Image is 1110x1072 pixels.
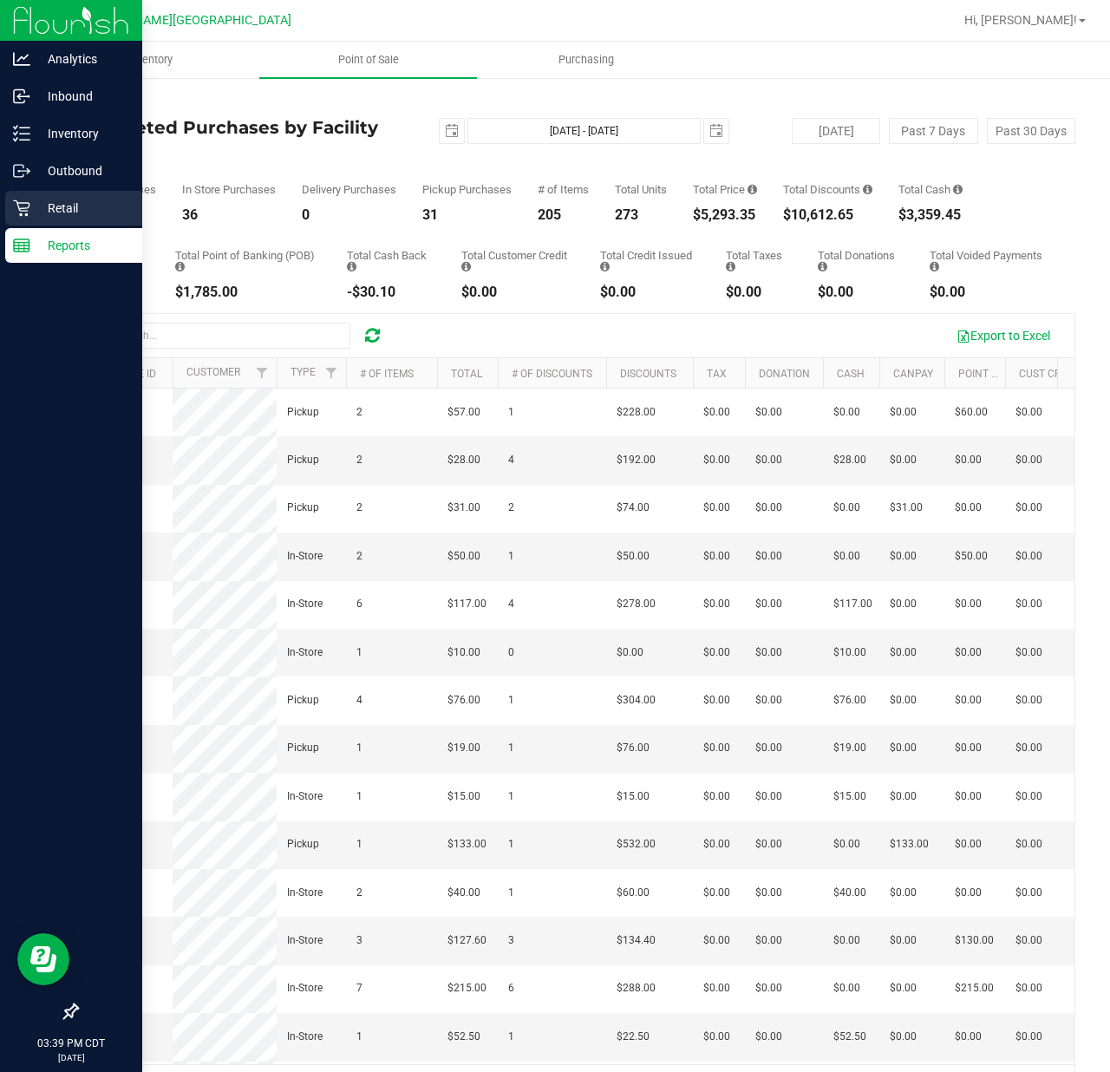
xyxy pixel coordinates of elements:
[356,980,362,997] span: 7
[508,500,514,516] span: 2
[726,261,735,272] i: Sum of the total taxes for all purchases in the date range.
[617,836,656,853] span: $532.00
[833,404,860,421] span: $0.00
[422,184,512,195] div: Pickup Purchases
[347,285,435,299] div: -$30.10
[447,885,480,901] span: $40.00
[13,125,30,142] inline-svg: Inventory
[987,118,1075,144] button: Past 30 Days
[930,250,1049,272] div: Total Voided Payments
[889,118,977,144] button: Past 7 Days
[726,285,792,299] div: $0.00
[818,261,827,272] i: Sum of all round-up-to-next-dollar total price adjustments for all purchases in the date range.
[508,932,514,949] span: 3
[617,548,650,565] span: $50.00
[356,740,362,756] span: 1
[955,500,982,516] span: $0.00
[451,368,482,380] a: Total
[703,836,730,853] span: $0.00
[175,250,321,272] div: Total Point of Banking (POB)
[755,836,782,853] span: $0.00
[508,644,514,661] span: 0
[703,980,730,997] span: $0.00
[600,250,700,272] div: Total Credit Issued
[930,261,939,272] i: Sum of all voided payment transaction amounts, excluding tips and transaction fees, for all purch...
[890,452,917,468] span: $0.00
[703,932,730,949] span: $0.00
[508,740,514,756] span: 1
[615,184,667,195] div: Total Units
[512,368,592,380] a: # of Discounts
[617,500,650,516] span: $74.00
[617,932,656,949] span: $134.40
[955,836,982,853] span: $0.00
[13,237,30,254] inline-svg: Reports
[792,118,880,144] button: [DATE]
[703,644,730,661] span: $0.00
[287,452,319,468] span: Pickup
[703,1029,730,1045] span: $0.00
[287,932,323,949] span: In-Store
[755,500,782,516] span: $0.00
[447,836,486,853] span: $133.00
[953,184,963,195] i: Sum of the successful, non-voided cash payment transactions for all purchases in the date range. ...
[287,788,323,805] span: In-Store
[508,1029,514,1045] span: 1
[175,285,321,299] div: $1,785.00
[755,548,782,565] span: $0.00
[508,548,514,565] span: 1
[955,692,982,709] span: $0.00
[703,404,730,421] span: $0.00
[535,52,637,68] span: Purchasing
[600,285,700,299] div: $0.00
[13,199,30,217] inline-svg: Retail
[508,885,514,901] span: 1
[287,740,319,756] span: Pickup
[287,692,319,709] span: Pickup
[8,1036,134,1051] p: 03:39 PM CDT
[833,980,860,997] span: $0.00
[30,49,134,69] p: Analytics
[617,452,656,468] span: $192.00
[356,500,362,516] span: 2
[898,184,963,195] div: Total Cash
[422,208,512,222] div: 31
[748,184,757,195] i: Sum of the total prices of all purchases in the date range.
[356,644,362,661] span: 1
[461,250,574,272] div: Total Customer Credit
[1015,836,1042,853] span: $0.00
[447,980,486,997] span: $215.00
[617,885,650,901] span: $60.00
[1015,452,1042,468] span: $0.00
[356,885,362,901] span: 2
[837,368,865,380] a: Cash
[617,404,656,421] span: $228.00
[182,208,276,222] div: 36
[356,452,362,468] span: 2
[955,885,982,901] span: $0.00
[317,358,346,388] a: Filter
[508,836,514,853] span: 1
[461,261,471,272] i: Sum of the successful, non-voided payments using account credit for all purchases in the date range.
[315,52,422,68] span: Point of Sale
[693,184,757,195] div: Total Price
[833,644,866,661] span: $10.00
[302,208,396,222] div: 0
[703,788,730,805] span: $0.00
[1015,644,1042,661] span: $0.00
[617,644,643,661] span: $0.00
[783,184,872,195] div: Total Discounts
[356,548,362,565] span: 2
[617,788,650,805] span: $15.00
[1015,548,1042,565] span: $0.00
[693,208,757,222] div: $5,293.35
[755,692,782,709] span: $0.00
[703,885,730,901] span: $0.00
[508,788,514,805] span: 1
[783,208,872,222] div: $10,612.65
[955,740,982,756] span: $0.00
[76,118,409,156] h4: Completed Purchases by Facility Report
[930,285,1049,299] div: $0.00
[447,404,480,421] span: $57.00
[759,368,810,380] a: Donation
